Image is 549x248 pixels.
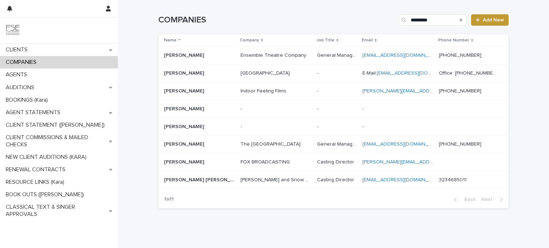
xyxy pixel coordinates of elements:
tr: [PERSON_NAME][PERSON_NAME] The [GEOGRAPHIC_DATA]The [GEOGRAPHIC_DATA] General ManagerGeneral Mana... [158,136,509,153]
p: Job Title [316,36,335,44]
p: - [362,105,365,112]
p: [PERSON_NAME] [164,140,206,147]
a: [EMAIL_ADDRESS][DOMAIN_NAME] [362,142,443,147]
input: Search [399,14,467,26]
a: [PHONE_NUMBER] [439,142,481,147]
p: Casting Director [317,158,356,165]
a: Office: [PHONE_NUMBER] [439,71,498,76]
p: 1 of 1 [158,191,179,208]
p: - [317,122,320,130]
p: - [241,122,243,130]
tr: [PERSON_NAME][PERSON_NAME] [GEOGRAPHIC_DATA][GEOGRAPHIC_DATA] -- E-Mail:[EMAIL_ADDRESS][DOMAIN_NA... [158,65,509,82]
p: BOOK OUTS ([PERSON_NAME]) [3,191,90,198]
p: COMPANIES [3,59,42,66]
p: Casting Director [317,176,356,183]
p: [PERSON_NAME] [PERSON_NAME] [164,176,236,183]
p: AGENTS [3,71,33,78]
p: CLIENT STATEMENT ([PERSON_NAME]) [3,122,110,128]
p: CLIENTS [3,46,33,53]
p: - [241,105,243,112]
p: CLIENT COMMISSIONS & MAILED CHECKS [3,134,109,148]
p: - [362,122,365,130]
p: [PERSON_NAME] [164,122,206,130]
tr: [PERSON_NAME][PERSON_NAME] Indoor Feeling FilmsIndoor Feeling Films -- [PERSON_NAME][EMAIL_ADDRES... [158,82,509,100]
p: FOX BROADCASTING [241,158,291,165]
a: [EMAIL_ADDRESS][DOMAIN_NAME] [362,177,443,182]
button: Back [448,196,478,203]
p: General Manager [317,51,358,59]
span: Add New [483,17,504,22]
p: [PERSON_NAME] [164,51,206,59]
a: [PHONE_NUMBER] [439,88,481,93]
p: Company [240,36,259,44]
p: E-Mail: [362,69,435,76]
p: [PERSON_NAME] [164,158,206,165]
a: [EMAIL_ADDRESS][DOMAIN_NAME] [362,53,443,58]
a: [EMAIL_ADDRESS][DOMAIN_NAME] [377,71,457,76]
p: Indoor Feeling Films [241,87,288,94]
p: - [317,105,320,112]
p: Phone Number [438,36,469,44]
tr: [PERSON_NAME][PERSON_NAME] -- -- -- [158,100,509,118]
img: 9JgRvJ3ETPGCJDhvPVA5 [6,23,20,37]
a: 3234685011 [439,177,466,182]
p: - [317,87,320,94]
p: [PERSON_NAME] [164,105,206,112]
p: [PERSON_NAME] [164,87,206,94]
p: - [317,69,320,76]
p: RESOURCE LINKS (Kara) [3,179,70,186]
tr: [PERSON_NAME] [PERSON_NAME][PERSON_NAME] [PERSON_NAME] [PERSON_NAME] and Snow Casting[PERSON_NAME... [158,171,509,189]
p: BOOKINGS (Kara) [3,97,54,103]
span: Next [481,197,497,202]
p: AGENT STATEMENTS [3,109,66,116]
button: Next [478,196,509,203]
p: CLASSICAL TEXT & SINGER APPROVALS [3,204,109,217]
p: Email [362,36,373,44]
p: The [GEOGRAPHIC_DATA] [241,140,302,147]
tr: [PERSON_NAME][PERSON_NAME] FOX BROADCASTINGFOX BROADCASTING Casting DirectorCasting Director [PER... [158,153,509,171]
p: [PERSON_NAME] [164,69,206,76]
span: Back [460,197,475,202]
a: [PERSON_NAME][EMAIL_ADDRESS][PERSON_NAME][DOMAIN_NAME] [362,88,521,93]
a: Add New [471,14,509,26]
p: [GEOGRAPHIC_DATA] [241,69,291,76]
p: Ensemble Theatre Company [241,51,308,59]
tr: [PERSON_NAME][PERSON_NAME] -- -- -- [158,118,509,136]
tr: [PERSON_NAME][PERSON_NAME] Ensemble Theatre CompanyEnsemble Theatre Company General ManagerGenera... [158,47,509,65]
p: NEW CLIENT AUDITIONS (KARA) [3,154,92,161]
p: [PERSON_NAME] and Snow Casting [241,176,313,183]
p: General Manager [317,140,358,147]
h1: COMPANIES [158,15,396,25]
p: RENEWAL CONTRACTS [3,166,71,173]
a: [PHONE_NUMBER] [439,53,481,58]
p: Name [164,36,177,44]
p: AUDITIONS [3,84,40,91]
